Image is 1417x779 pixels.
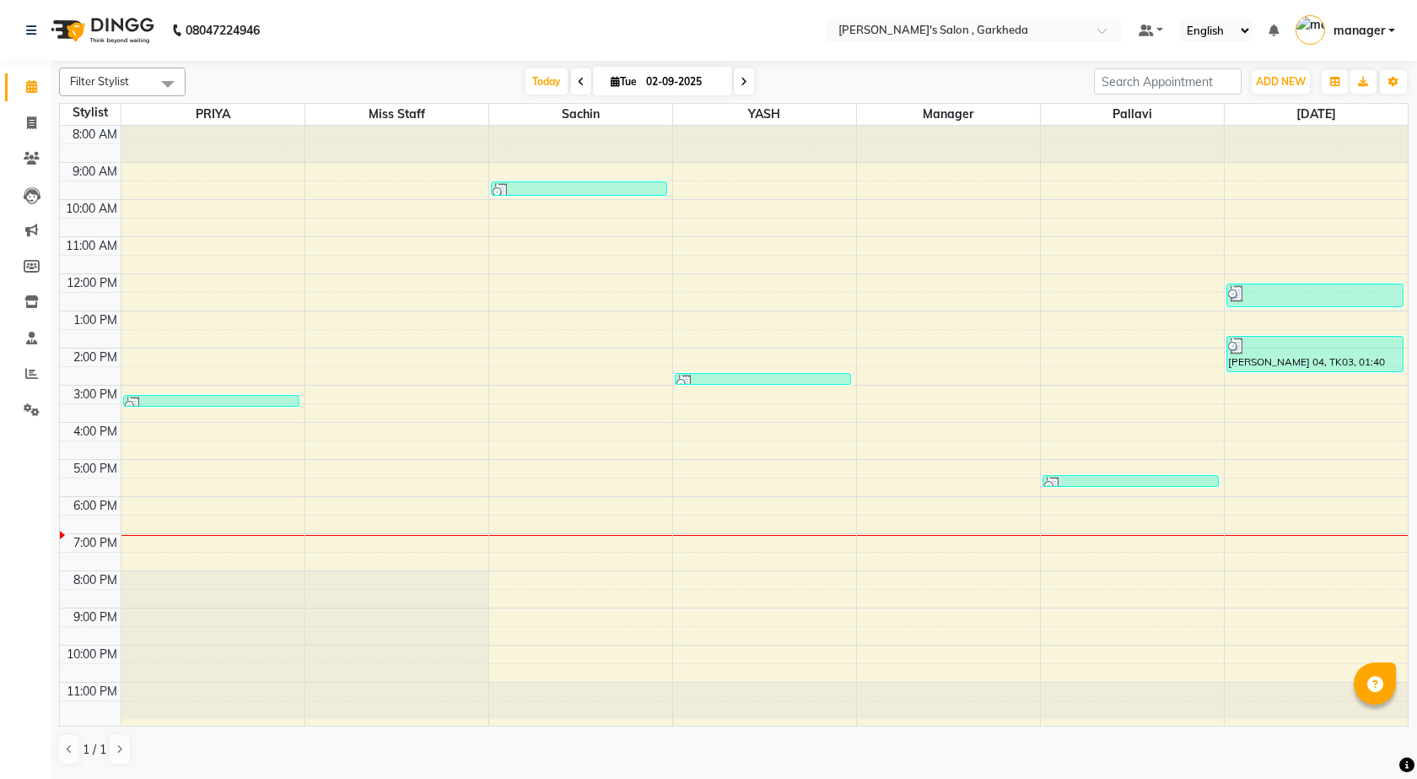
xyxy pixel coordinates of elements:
div: [PERSON_NAME] 03, TK04, 03:15 PM-03:25 PM, Thread EyeBrow [DEMOGRAPHIC_DATA] (50) [124,396,299,406]
span: Today [525,68,568,95]
div: 10:00 AM [62,200,121,218]
div: 10:00 PM [63,646,121,663]
div: 12:00 PM [63,274,121,292]
iframe: chat widget [1346,711,1400,762]
div: 1:00 PM [70,311,121,329]
div: [PERSON_NAME] sonar 04, TK02, 12:15 PM-12:55 PM, BOY HAIRCUT STYLISH ([DEMOGRAPHIC_DATA]) (250) [1227,284,1403,306]
span: pallavi [1041,104,1224,125]
div: [PERSON_NAME] 04, TK03, 01:40 PM-02:40 PM, Advance Haircut (wash + style )+ [PERSON_NAME] trimmin... [1227,337,1403,371]
input: Search Appointment [1094,68,1242,95]
b: 08047224946 [186,7,260,54]
div: 11:00 PM [63,683,121,701]
span: Filter Stylist [70,74,129,88]
div: [PERSON_NAME] 04, TK05, 05:25 PM-05:35 PM, Thread EyeBrow [DEMOGRAPHIC_DATA] (50) [1043,476,1219,486]
div: 8:00 AM [69,126,121,143]
div: 11:00 AM [62,237,121,255]
button: ADD NEW [1252,70,1310,94]
span: miss staff [305,104,488,125]
span: manager [857,104,1040,125]
div: 3:00 PM [70,386,121,403]
div: 2:00 PM [70,349,121,366]
div: [PERSON_NAME] 04, TK03, 02:40 PM-03:00 PM, CLEAN SHAVE (150) [676,374,851,384]
input: 2025-09-02 [641,69,725,95]
span: 1 / 1 [83,741,106,759]
div: 5:00 PM [70,460,121,478]
div: 4:00 PM [70,423,121,441]
span: [DATE] [1225,104,1409,125]
div: 7:00 PM [70,534,121,552]
span: ADD NEW [1256,75,1306,88]
div: 9:00 AM [69,163,121,181]
span: Tue [606,75,641,88]
img: manager [1296,15,1325,45]
span: PRIYA [121,104,304,125]
span: manager [1333,22,1385,40]
div: Stylist [60,104,121,122]
span: YASH [673,104,856,125]
div: [PERSON_NAME] dhanedhar 04, TK01, 09:30 AM-09:55 AM, Keratin Treatment Hair Wash ([DEMOGRAPHIC_DA... [492,182,667,195]
div: 8:00 PM [70,571,121,589]
div: 6:00 PM [70,497,121,515]
span: sachin [489,104,672,125]
img: logo [43,7,159,54]
div: 9:00 PM [70,609,121,626]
